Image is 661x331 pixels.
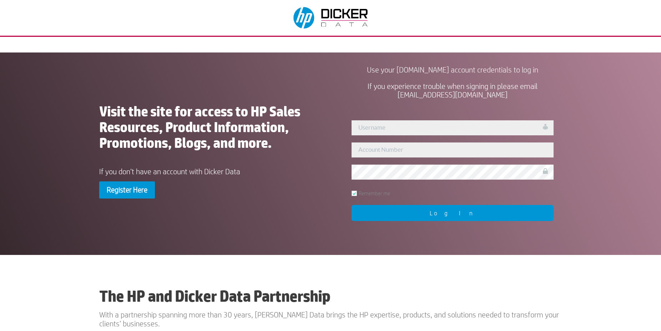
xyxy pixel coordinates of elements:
[99,104,318,154] h1: Visit the site for access to HP Sales Resources, Product Information, Promotions, Blogs, and more.
[367,65,538,74] span: Use your [DOMAIN_NAME] account credentials to log in
[352,205,554,221] input: Log In
[352,191,390,196] label: Remember me
[99,181,155,199] a: Register Here
[352,120,554,135] input: Username
[368,82,538,99] span: If you experience trouble when signing in please email [EMAIL_ADDRESS][DOMAIN_NAME]
[352,142,554,157] input: Account Number
[289,4,373,32] img: Dicker Data & HP
[99,167,240,176] span: If you don’t have an account with Dicker Data
[99,287,330,305] b: The HP and Dicker Data Partnership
